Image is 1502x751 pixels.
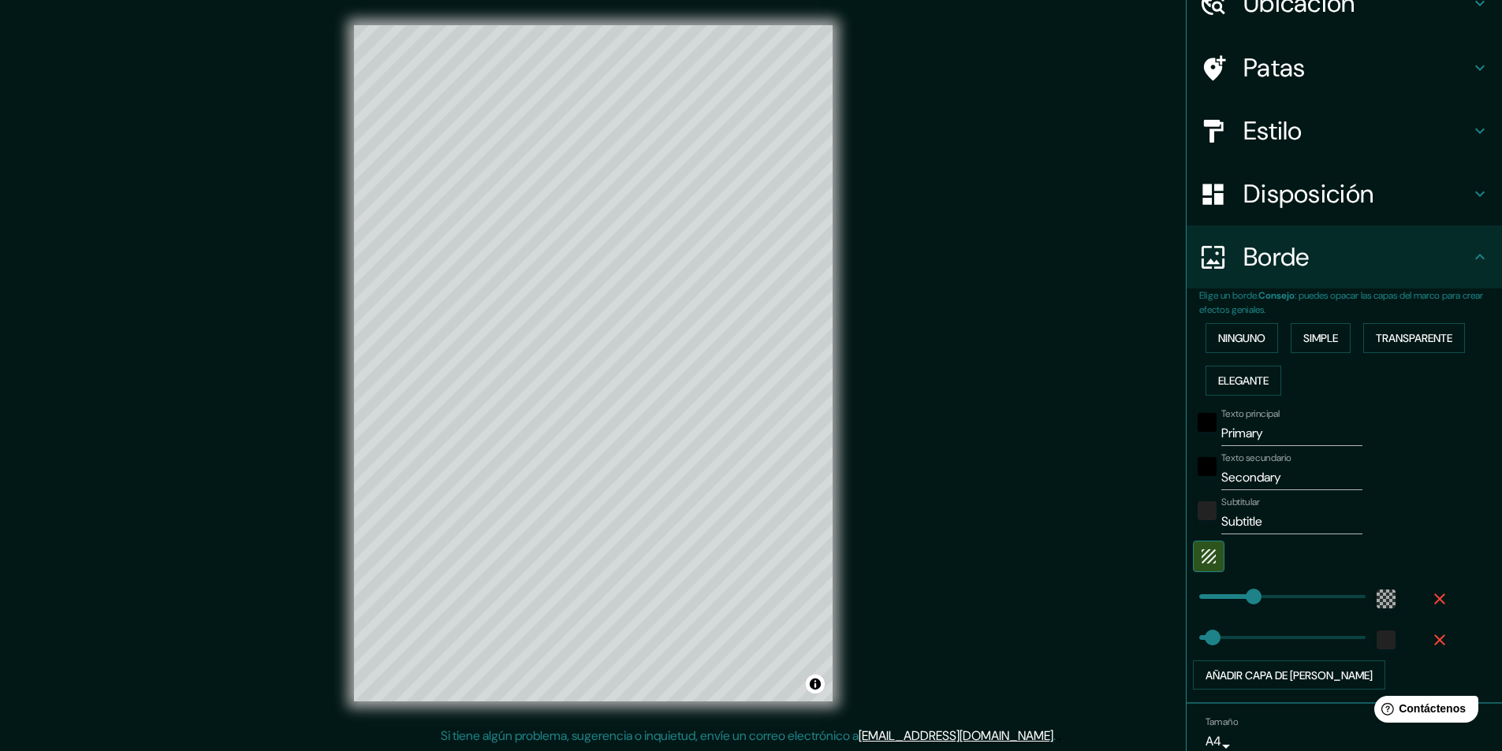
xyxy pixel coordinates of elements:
button: negro [1198,457,1217,476]
font: Simple [1303,331,1338,345]
button: Añadir capa de [PERSON_NAME] [1193,660,1385,690]
font: Elige un borde. [1199,289,1258,302]
font: . [1056,727,1058,744]
font: Ninguno [1218,331,1265,345]
font: Elegante [1218,374,1269,388]
font: Texto principal [1221,407,1280,420]
div: Estilo [1187,99,1502,162]
font: Subtitular [1221,496,1260,508]
font: Borde [1243,240,1310,273]
button: Activar o desactivar atribución [806,675,825,693]
font: Consejo [1258,289,1295,302]
font: Si tiene algún problema, sugerencia o inquietud, envíe un correo electrónico a [441,727,859,744]
button: Simple [1291,323,1351,353]
button: Ninguno [1206,323,1278,353]
button: color-222222 [1377,630,1396,649]
div: Disposición [1187,162,1502,225]
font: A4 [1206,733,1221,749]
font: Añadir capa de [PERSON_NAME] [1206,668,1373,682]
div: Patas [1187,36,1502,99]
a: [EMAIL_ADDRESS][DOMAIN_NAME] [859,727,1053,744]
font: Patas [1243,51,1306,84]
div: Borde [1187,225,1502,288]
button: color-55555544 [1377,589,1396,608]
font: Transparente [1376,331,1452,345]
button: negro [1198,413,1217,432]
iframe: Lanzador de widgets de ayuda [1362,690,1485,734]
font: . [1058,727,1061,744]
font: Texto secundario [1221,452,1291,464]
font: : puedes opacar las capas del marco para crear efectos geniales. [1199,289,1483,316]
font: Tamaño [1206,716,1238,729]
font: Disposición [1243,177,1373,210]
button: Transparente [1363,323,1465,353]
button: color-222222 [1198,501,1217,520]
font: Estilo [1243,114,1303,147]
font: . [1053,727,1056,744]
button: Elegante [1206,366,1281,396]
